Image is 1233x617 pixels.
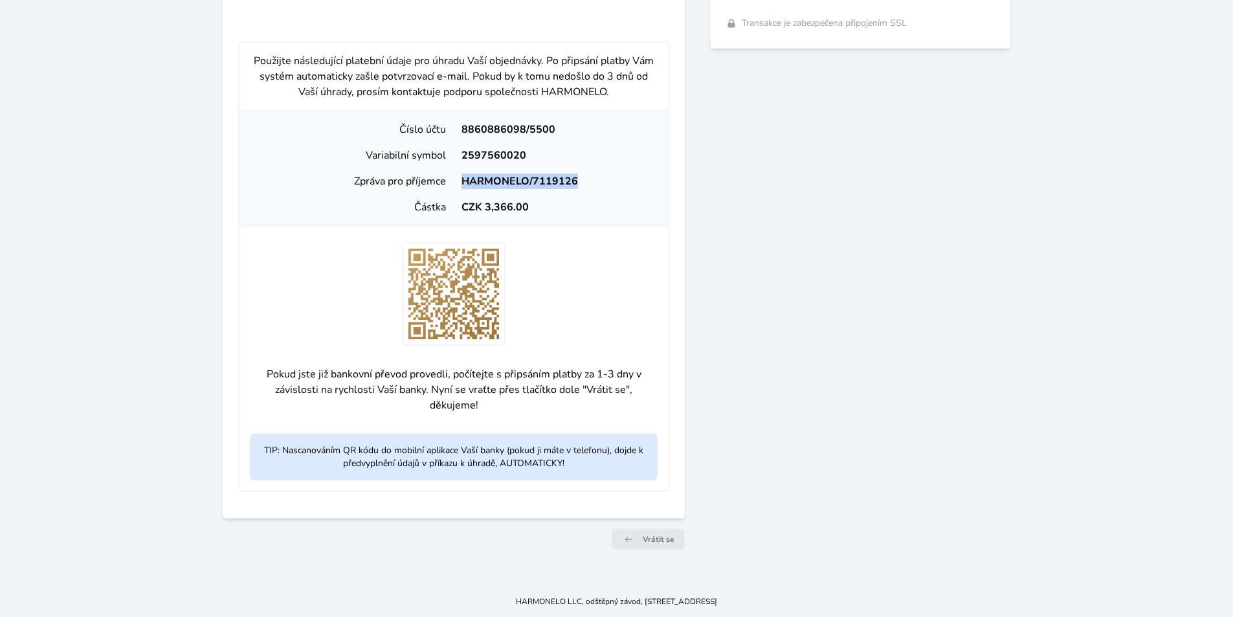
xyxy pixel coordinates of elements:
[643,534,674,544] span: Vrátit se
[454,148,658,163] div: 2597560020
[454,199,658,215] div: CZK 3,366.00
[250,122,454,137] div: Číslo účtu
[612,529,685,550] a: Vrátit se
[250,174,454,189] div: Zpráva pro příjemce
[742,17,907,30] span: Transakce je zabezpečena připojením SSL
[250,199,454,215] div: Částka
[250,434,658,480] p: TIP: Nascanováním QR kódu do mobilní aplikace Vaší banky (pokud ji máte v telefonu), dojde k před...
[250,53,658,100] p: Použijte následující platební údaje pro úhradu Vaší objednávky. Po připsání platby Vám systém aut...
[250,148,454,163] div: Variabilní symbol
[454,174,658,189] div: HARMONELO/7119126
[250,356,658,423] p: Pokud jste již bankovní převod provedli, počítejte s připsáním platby za 1-3 dny v závislosti na ...
[402,242,505,346] img: wAT7AB9dQwqyDD3tNLESHDwM+4lxo+bTRAoj+PxbI5OWdaGFfAAAAAElFTkSuQmCC
[454,122,658,137] div: 8860886098/5500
